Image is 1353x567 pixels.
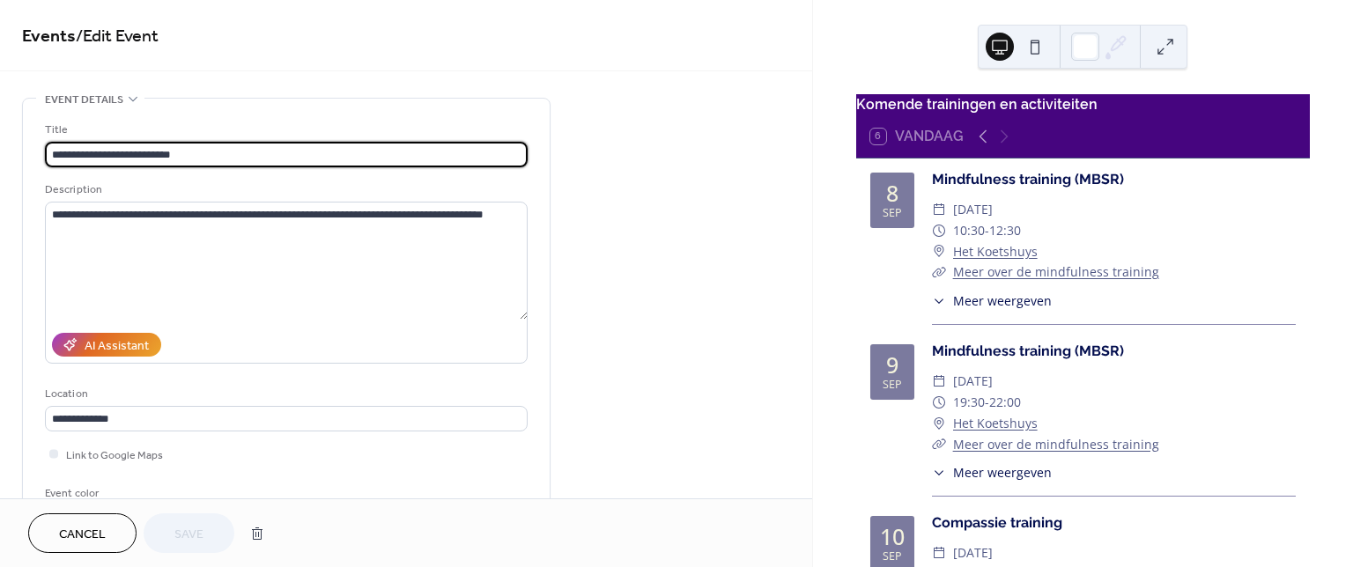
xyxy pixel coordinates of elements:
button: Cancel [28,513,137,553]
div: ​ [932,371,946,392]
div: ​ [932,291,946,310]
span: Meer weergeven [953,463,1052,482]
div: ​ [932,463,946,482]
div: ​ [932,199,946,220]
div: Location [45,385,524,403]
span: 22:00 [989,392,1021,413]
span: 19:30 [953,392,985,413]
a: Compassie training [932,514,1062,531]
div: 8 [886,182,898,204]
div: sep [883,379,902,391]
span: - [985,220,989,241]
div: AI Assistant [85,337,149,356]
div: Event color [45,484,177,503]
span: / Edit Event [76,19,159,54]
div: ​ [932,220,946,241]
div: ​ [932,434,946,455]
span: Link to Google Maps [66,446,163,465]
div: ​ [932,542,946,563]
div: 10 [880,526,905,548]
span: - [985,392,989,413]
span: Event details [45,91,123,109]
a: Mindfulness training (MBSR) [932,342,1124,359]
span: Cancel [59,526,106,544]
div: Description [45,180,524,199]
a: Het Koetshuys [953,241,1038,262]
button: AI Assistant [52,333,161,357]
div: ​ [932,413,946,434]
a: Events [22,19,76,54]
button: ​Meer weergeven [932,463,1052,482]
a: Meer over de mindfulness training [953,436,1159,453]
div: ​ [932,261,946,283]
button: ​Meer weergeven [932,291,1052,310]
span: Meer weergeven [953,291,1052,310]
a: Mindfulness training (MBSR) [932,171,1124,188]
span: [DATE] [953,199,993,220]
div: sep [883,551,902,563]
a: Meer over de mindfulness training [953,263,1159,280]
div: ​ [932,392,946,413]
span: 12:30 [989,220,1021,241]
span: 10:30 [953,220,985,241]
div: Komende trainingen en activiteiten [856,94,1310,115]
span: [DATE] [953,542,993,563]
div: sep [883,208,902,219]
div: ​ [932,241,946,262]
div: Title [45,121,524,139]
div: 9 [886,354,898,376]
a: Het Koetshuys [953,413,1038,434]
span: [DATE] [953,371,993,392]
